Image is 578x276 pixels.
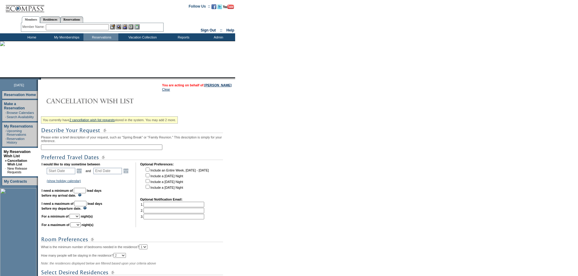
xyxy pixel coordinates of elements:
span: [DATE] [14,83,24,87]
a: Become our fan on Facebook [211,6,216,10]
a: Browse Calendars [7,111,34,115]
a: Sign Out [201,28,216,32]
td: Follow Us :: [189,4,210,11]
img: Become our fan on Facebook [211,4,216,9]
a: Open the calendar popup. [123,168,129,174]
input: Date format: M/D/Y. Shortcut keys: [T] for Today. [UP] or [.] for Next Day. [DOWN] or [,] for Pre... [93,168,122,174]
a: Upcoming Reservations [7,129,26,136]
img: b_calculator.gif [134,24,140,29]
div: You currently have stored in the system. You may add 2 more. [41,116,178,124]
span: You are acting on behalf of: [162,83,232,87]
img: Subscribe to our YouTube Channel [223,5,234,9]
td: Admin [200,33,235,41]
b: For a minimum of [42,214,69,218]
td: Include an Entire Week, [DATE] - [DATE] Include a [DATE] Night Include a [DATE] Night Include a [... [144,167,209,193]
a: 2 cancellation wish list requests [69,118,115,122]
b: For a maximum of [42,223,69,227]
a: Subscribe to our YouTube Channel [223,6,234,10]
a: My Contracts [4,179,27,184]
td: · [5,129,6,136]
a: Reservations [60,16,83,23]
a: My Reservation Wish List [4,150,31,158]
td: 1. [141,202,204,207]
td: · [5,115,6,119]
td: Vacation Collection [118,33,165,41]
td: · [5,111,6,115]
a: Search Availability [7,115,34,119]
td: My Memberships [49,33,83,41]
img: Reservations [128,24,134,29]
img: promoShadowLeftCorner.gif [39,77,41,80]
b: I need a minimum of [42,189,73,192]
img: Impersonate [122,24,127,29]
a: Follow us on Twitter [217,6,222,10]
a: Make a Reservation [4,102,25,110]
img: Follow us on Twitter [217,4,222,9]
b: lead days before my departure date. [42,202,102,210]
a: Reservation History [7,137,25,144]
a: New Release Requests [7,167,27,174]
b: I need a maximum of [42,202,73,205]
b: Optional Notification Email: [140,198,183,201]
a: Residences [40,16,60,23]
b: lead days before my arrival date. [42,189,102,197]
span: :: [220,28,222,32]
td: Reservations [83,33,118,41]
td: · [5,167,7,174]
b: night(s) [82,223,93,227]
td: · [5,137,6,144]
b: Optional Preferences: [140,162,174,166]
span: Note: the residences displayed below are filtered based upon your criteria above [41,261,156,265]
td: Reports [165,33,200,41]
a: Reservation Home [4,93,36,97]
td: 2. [141,208,204,213]
b: I would like to stay sometime between [42,162,100,166]
a: Cancellation Wish List [7,159,27,166]
input: Date format: M/D/Y. Shortcut keys: [T] for Today. [UP] or [.] for Next Day. [DOWN] or [,] for Pre... [47,168,75,174]
a: My Reservations [4,124,33,128]
img: questionMark_lightBlue.gif [83,206,87,210]
b: » [5,159,7,162]
img: Cancellation Wish List [41,95,162,107]
img: questionMark_lightBlue.gif [78,193,82,197]
td: 3. [141,214,204,219]
img: blank.gif [41,77,42,80]
img: b_edit.gif [110,24,115,29]
a: Clear [162,88,170,91]
a: (show holiday calendar) [47,179,81,183]
td: Home [14,33,49,41]
b: night(s) [81,214,93,218]
td: and [85,167,92,175]
a: Members [22,16,40,23]
img: subTtlRoomPreferences.gif [41,236,223,243]
a: Help [226,28,234,32]
div: Member Name: [22,24,46,29]
a: Open the calendar popup. [76,168,83,174]
img: View [116,24,121,29]
a: [PERSON_NAME] [204,83,232,87]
